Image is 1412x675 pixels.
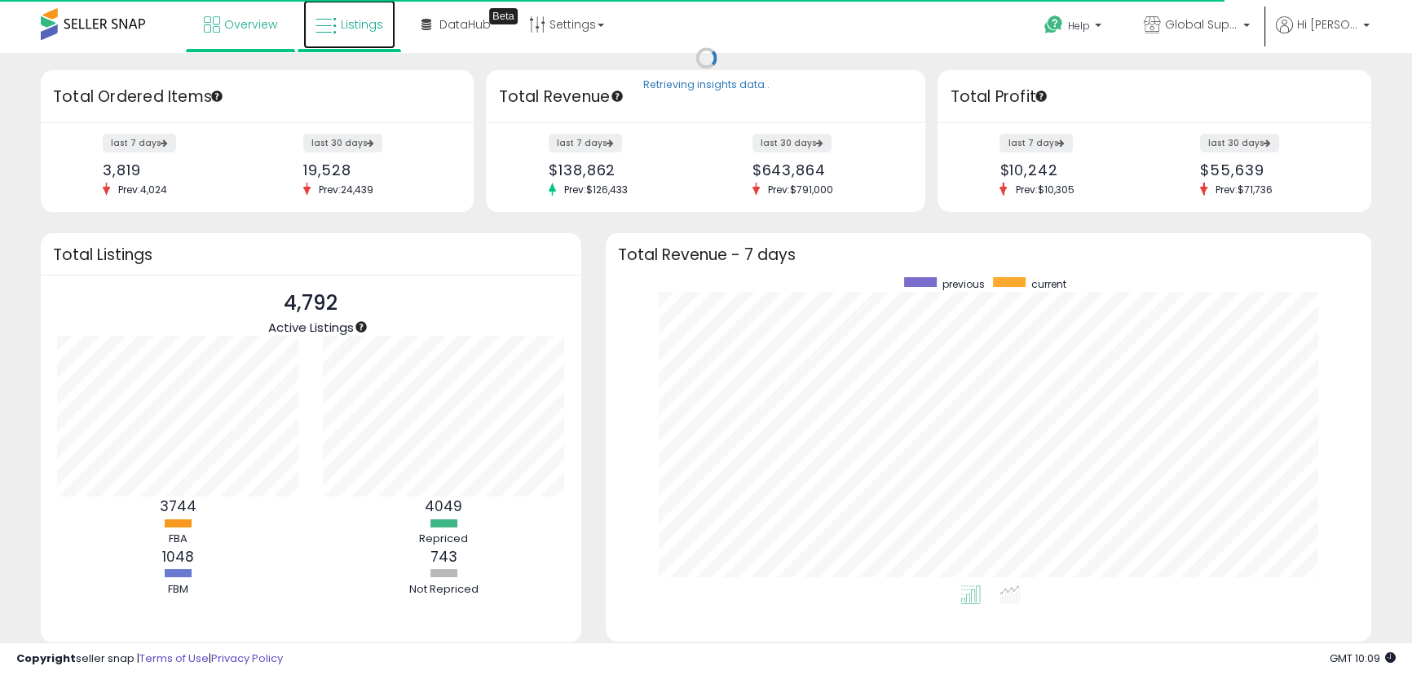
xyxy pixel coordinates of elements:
i: Get Help [1044,15,1064,35]
span: Prev: 24,439 [311,183,382,196]
a: Hi [PERSON_NAME] [1276,16,1370,53]
div: $138,862 [549,161,694,179]
b: 3744 [160,496,196,516]
span: Active Listings [268,319,354,336]
label: last 30 days [1200,134,1279,152]
div: Retrieving insights data.. [643,78,770,93]
div: Tooltip anchor [610,89,624,104]
strong: Copyright [16,651,76,666]
a: Privacy Policy [211,651,283,666]
a: Terms of Use [139,651,209,666]
div: 19,528 [303,161,446,179]
span: 2025-08-12 10:09 GMT [1330,651,1396,666]
label: last 30 days [303,134,382,152]
span: Listings [341,16,383,33]
span: current [1031,277,1066,291]
div: Not Repriced [395,582,492,598]
div: Tooltip anchor [1034,89,1048,104]
h3: Total Revenue - 7 days [618,249,1360,261]
div: seller snap | | [16,651,283,667]
div: FBA [129,532,227,547]
h3: Total Ordered Items [53,86,461,108]
div: Repriced [395,532,492,547]
b: 743 [430,547,457,567]
div: $55,639 [1200,161,1343,179]
a: Help [1031,2,1118,53]
span: previous [942,277,985,291]
span: Hi [PERSON_NAME] [1297,16,1358,33]
div: 3,819 [103,161,245,179]
label: last 7 days [103,134,176,152]
div: Tooltip anchor [210,89,224,104]
label: last 30 days [752,134,832,152]
span: Prev: $126,433 [556,183,636,196]
div: FBM [129,582,227,598]
div: $10,242 [999,161,1142,179]
b: 1048 [162,547,194,567]
span: Overview [224,16,277,33]
div: Tooltip anchor [354,320,368,334]
div: Tooltip anchor [489,8,518,24]
label: last 7 days [549,134,622,152]
span: Global Supplies [GEOGRAPHIC_DATA] [1165,16,1238,33]
p: 4,792 [268,288,354,319]
span: Prev: $10,305 [1007,183,1082,196]
h3: Total Revenue [498,86,913,108]
b: 4049 [425,496,462,516]
span: Prev: $791,000 [760,183,841,196]
span: Help [1068,19,1090,33]
h3: Total Profit [950,86,1358,108]
div: $643,864 [752,161,898,179]
span: Prev: 4,024 [110,183,175,196]
label: last 7 days [999,134,1073,152]
span: Prev: $71,736 [1207,183,1281,196]
span: DataHub [439,16,491,33]
h3: Total Listings [53,249,569,261]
